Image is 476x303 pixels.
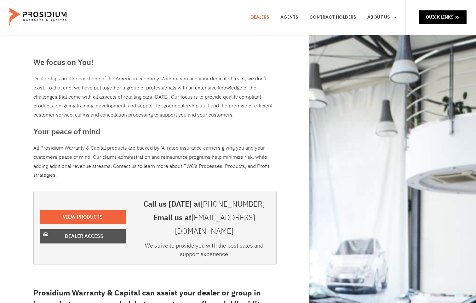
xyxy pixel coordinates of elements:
a: Dealer Access [40,229,126,243]
a: Agents [276,6,303,29]
a: Contract Holders [305,6,361,29]
span: Last Name [122,1,141,5]
nav: Menu [246,6,402,29]
p: All Prosidium Warranty & Capital products are backed by ‘A’ rated insurance carriers giving you a... [33,144,277,180]
a: Dealers [246,6,274,29]
h3: Email us at [138,211,270,238]
a: About Us [363,6,402,29]
a: [PHONE_NUMBER] [201,198,265,210]
span: View Products [63,213,103,222]
a: View Products [40,210,126,224]
a: Quick Links [419,10,467,24]
div: Dealerships are the backbone of the American economy. Without you and your dedicated team, we don... [33,74,277,120]
div: We strive to provide you with the best sales and support experience [138,241,270,261]
h3: We focus on You! [33,57,277,68]
span: Dealer Access [65,232,103,241]
a: [EMAIL_ADDRESS][DOMAIN_NAME] [175,212,255,237]
h3: Your peace of mind [33,126,277,137]
span: Quick Links [426,13,453,21]
h3: Call us [DATE] at [138,197,270,211]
